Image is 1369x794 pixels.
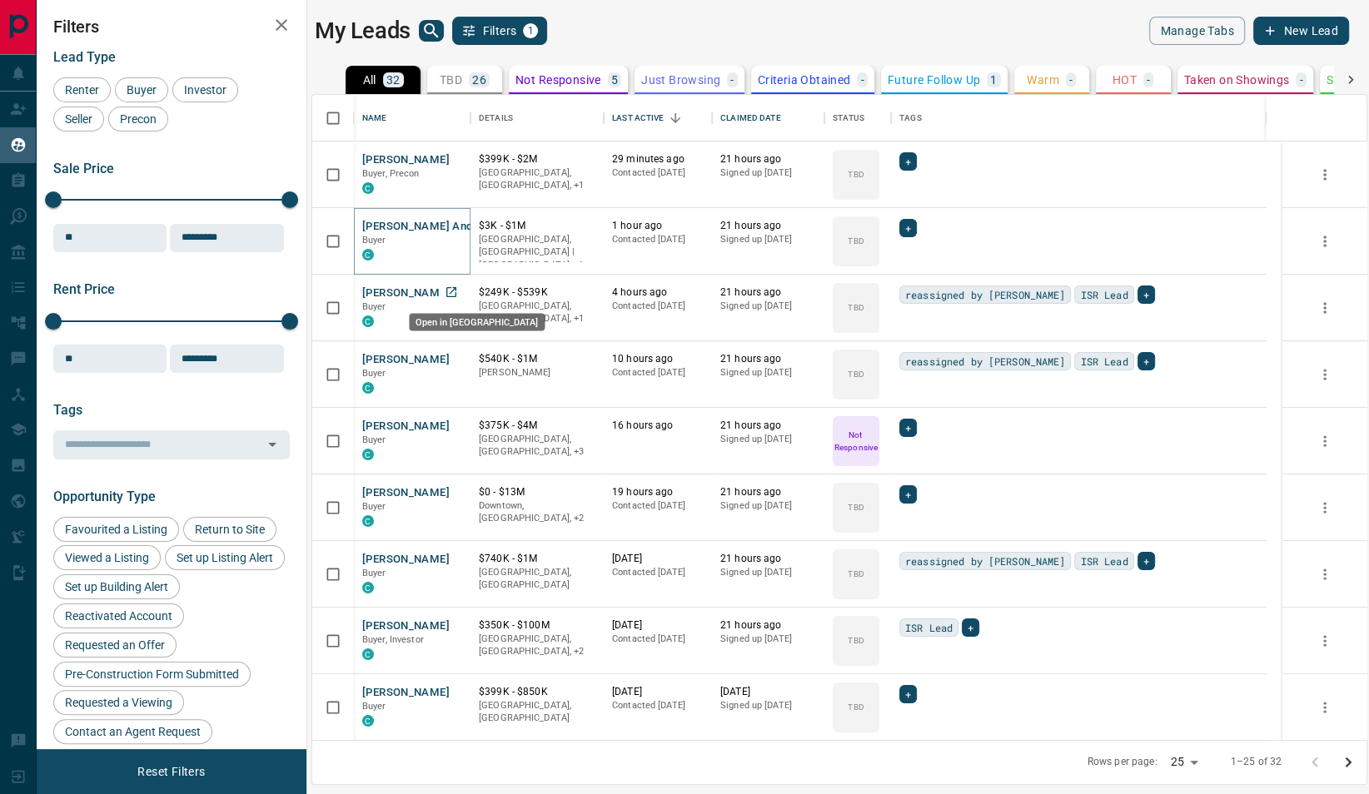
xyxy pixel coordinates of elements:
div: Set up Building Alert [53,574,180,599]
span: + [1143,553,1149,569]
p: 21 hours ago [720,352,816,366]
h1: My Leads [315,17,411,44]
p: 1–25 of 32 [1231,755,1282,769]
div: condos.ca [362,382,374,394]
p: All [362,74,376,86]
h2: Filters [53,17,290,37]
p: 21 hours ago [720,419,816,433]
div: + [899,419,917,437]
p: 21 hours ago [720,285,816,300]
div: + [1138,552,1155,570]
p: Mississauga [479,166,595,192]
button: Filters1 [452,17,548,45]
div: Status [833,95,864,141]
button: [PERSON_NAME] [362,285,450,301]
span: reassigned by [PERSON_NAME] [905,553,1065,569]
div: Details [470,95,604,141]
button: [PERSON_NAME] [362,352,450,368]
button: more [1312,162,1337,187]
div: Status [824,95,891,141]
p: 26 [472,74,486,86]
p: $399K - $2M [479,152,595,166]
p: Contacted [DATE] [612,699,704,712]
p: Just Browsing [641,74,720,86]
div: Requested a Viewing [53,690,184,715]
div: condos.ca [362,249,374,261]
span: Requested an Offer [59,638,171,652]
p: Future Follow Up [888,74,980,86]
p: 21 hours ago [720,552,816,566]
p: Not Responsive [515,74,601,86]
p: [DATE] [720,685,816,699]
p: Signed up [DATE] [720,699,816,712]
span: Buyer, Precon [362,168,420,179]
p: Contacted [DATE] [612,633,704,646]
div: condos.ca [362,315,374,327]
button: [PERSON_NAME] [362,152,450,168]
div: + [1138,285,1155,304]
span: Set up Building Alert [59,580,174,593]
p: Signed up [DATE] [720,633,816,646]
div: 25 [1163,750,1203,774]
span: ISR Lead [1080,553,1128,569]
span: + [1143,286,1149,303]
p: Contacted [DATE] [612,166,704,180]
div: Details [479,95,513,141]
div: Reactivated Account [53,603,184,628]
p: 21 hours ago [720,485,816,499]
p: TBD [440,74,462,86]
button: more [1312,429,1337,454]
span: Tags [53,402,82,418]
span: + [1143,353,1149,370]
span: Buyer [362,701,386,712]
p: 1 [990,74,997,86]
span: Buyer [121,83,162,97]
span: + [905,686,911,702]
p: Midtown | Central, Toronto [479,499,595,525]
span: + [905,153,911,170]
p: Toronto [479,300,595,325]
p: - [1069,74,1073,86]
span: reassigned by [PERSON_NAME] [905,353,1065,370]
p: $3K - $1M [479,219,595,233]
p: Warm [1027,74,1059,86]
p: Midtown | Central, Toronto [479,633,595,658]
p: Contacted [DATE] [612,366,704,380]
p: 21 hours ago [720,219,816,233]
p: [DATE] [612,685,704,699]
div: Return to Site [183,517,276,542]
p: $350K - $100M [479,618,595,633]
span: reassigned by [PERSON_NAME] [905,286,1065,303]
p: Signed up [DATE] [720,366,816,380]
span: 1 [525,25,536,37]
button: New Lead [1253,17,1349,45]
button: more [1312,695,1337,720]
button: [PERSON_NAME] And [PERSON_NAME] [362,219,563,235]
div: Investor [172,77,238,102]
button: [PERSON_NAME] [362,685,450,701]
p: 4 hours ago [612,285,704,300]
p: - [1299,74,1302,86]
span: Buyer [362,368,386,379]
p: TBD [848,634,864,647]
span: Lead Type [53,49,116,65]
div: Open in [GEOGRAPHIC_DATA] [409,314,545,331]
p: [GEOGRAPHIC_DATA], [GEOGRAPHIC_DATA] [479,566,595,592]
div: Name [354,95,470,141]
p: TBD [848,701,864,713]
p: $375K - $4M [479,419,595,433]
button: [PERSON_NAME] [362,618,450,634]
button: more [1312,362,1337,387]
p: Contacted [DATE] [612,566,704,579]
div: condos.ca [362,182,374,194]
span: + [968,619,973,636]
span: + [905,220,911,236]
p: Signed up [DATE] [720,499,816,513]
a: Open in New Tab [441,281,462,303]
span: Buyer [362,501,386,512]
p: Criteria Obtained [758,74,851,86]
p: $399K - $850K [479,685,595,699]
button: [PERSON_NAME] [362,485,450,501]
span: Buyer [362,434,386,445]
button: more [1312,562,1337,587]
